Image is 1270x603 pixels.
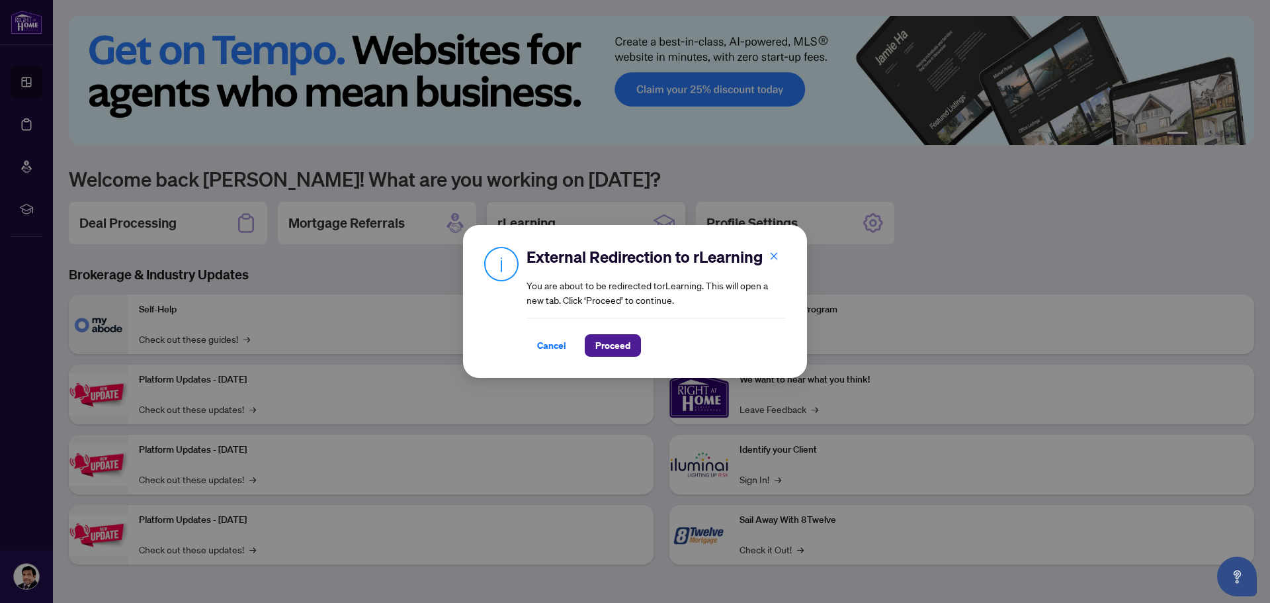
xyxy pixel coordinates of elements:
div: You are about to be redirected to rLearning . This will open a new tab. Click ‘Proceed’ to continue. [527,246,786,357]
h2: External Redirection to rLearning [527,246,786,267]
button: Proceed [585,334,641,357]
button: Open asap [1217,557,1257,596]
img: Info Icon [484,246,519,281]
span: close [769,252,779,261]
button: Cancel [527,334,577,357]
span: Proceed [595,335,630,356]
span: Cancel [537,335,566,356]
